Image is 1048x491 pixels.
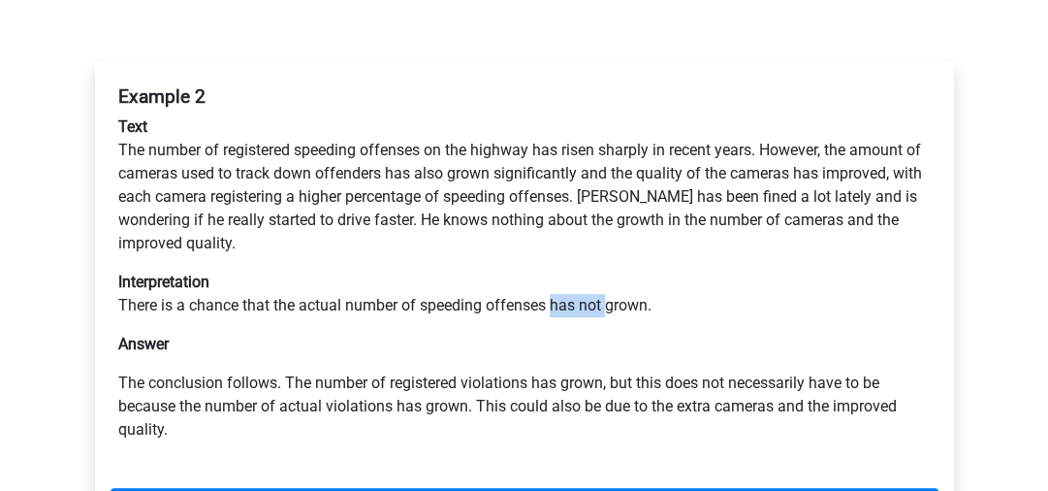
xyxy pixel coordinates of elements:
[118,271,931,317] p: There is a chance that the actual number of speeding offenses has not grown.
[118,273,209,291] b: Interpretation
[118,117,147,136] b: Text
[118,335,169,353] b: Answer
[118,115,931,255] p: The number of registered speeding offenses on the highway has risen sharply in recent years. Howe...
[118,85,206,108] b: Example 2
[118,372,931,442] p: The conclusion follows. The number of registered violations has grown, but this does not necessar...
